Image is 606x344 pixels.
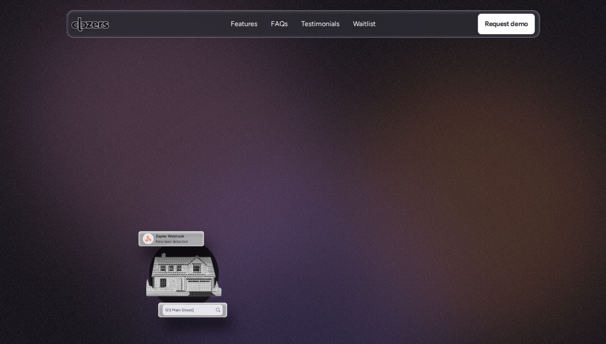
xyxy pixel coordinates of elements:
[485,18,528,30] p: Request demo
[267,140,276,161] span: o
[253,172,291,184] p: Watch video
[389,140,394,161] span: f
[203,138,209,159] span: t
[259,140,267,161] span: c
[276,140,289,161] span: m
[322,140,327,161] span: f
[439,140,442,161] span: .
[271,19,287,29] a: FAQsFAQs
[182,136,187,157] span: t
[231,29,257,38] p: Features
[353,19,375,29] p: Waitlist
[478,14,535,34] a: Request demo
[240,140,248,161] span: e
[307,168,376,188] a: Book demo
[298,140,301,161] span: i
[353,19,375,29] a: WaitlistWaitlist
[432,140,439,161] span: s
[289,140,297,161] span: p
[301,29,339,38] p: Testimonials
[188,136,196,157] span: h
[347,140,354,161] span: a
[375,140,383,161] span: e
[196,136,203,157] span: a
[324,172,358,184] p: Book demo
[233,140,240,161] span: k
[363,140,371,161] span: d
[213,139,225,160] span: m
[403,140,408,161] span: r
[327,140,335,161] span: u
[384,140,389,161] span: f
[248,140,255,161] span: s
[355,140,363,161] span: n
[335,140,343,161] span: n
[301,19,339,29] a: TestimonialsTestimonials
[164,136,174,157] span: A
[271,29,287,38] p: FAQs
[394,140,403,161] span: o
[271,19,287,29] p: FAQs
[231,19,257,29] a: FeaturesFeatures
[309,140,318,161] span: g
[301,19,339,29] p: Testimonials
[353,29,375,38] p: Waitlist
[226,140,233,161] span: a
[425,140,432,161] span: s
[417,140,425,161] span: e
[301,140,309,161] span: n
[231,19,257,29] p: Features
[174,136,178,157] span: I
[408,140,414,161] span: t
[187,69,419,133] h1: Meet Your Comping Co-pilot
[414,140,417,161] span: l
